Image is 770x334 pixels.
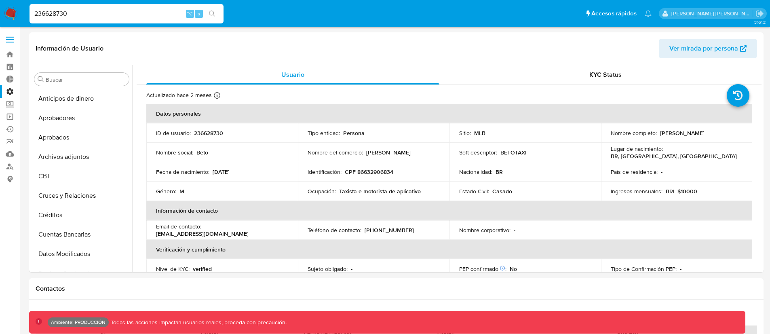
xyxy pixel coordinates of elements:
[514,226,515,234] p: -
[611,152,737,160] p: BR, [GEOGRAPHIC_DATA], [GEOGRAPHIC_DATA]
[36,44,103,53] h1: Información de Usuario
[669,39,738,58] span: Ver mirada por persona
[459,149,497,156] p: Soft descriptor :
[31,167,132,186] button: CBT
[351,265,352,273] p: -
[611,145,663,152] p: Lugar de nacimiento :
[591,9,637,18] span: Accesos rápidos
[611,129,657,137] p: Nombre completo :
[611,168,658,175] p: País de residencia :
[459,265,506,273] p: PEP confirmado :
[339,188,421,195] p: Taxista e motorista de aplicativo
[343,129,365,137] p: Persona
[661,168,662,175] p: -
[680,265,681,273] p: -
[146,201,752,220] th: Información de contacto
[30,8,224,19] input: Buscar usuario o caso...
[31,89,132,108] button: Anticipos de dinero
[308,129,340,137] p: Tipo entidad :
[459,129,471,137] p: Sitio :
[31,128,132,147] button: Aprobados
[156,230,249,237] p: [EMAIL_ADDRESS][DOMAIN_NAME]
[179,188,184,195] p: M
[156,129,191,137] p: ID de usuario :
[31,186,132,205] button: Cruces y Relaciones
[204,8,220,19] button: search-icon
[510,265,517,273] p: No
[31,108,132,128] button: Aprobadores
[474,129,485,137] p: MLB
[459,226,511,234] p: Nombre corporativo :
[671,10,753,17] p: victor.david@mercadolibre.com.co
[659,39,757,58] button: Ver mirada por persona
[196,149,208,156] p: Beto
[308,265,348,273] p: Sujeto obligado :
[755,9,764,18] a: Salir
[281,70,304,79] span: Usuario
[31,264,132,283] button: Devices Geolocation
[31,225,132,244] button: Cuentas Bancarias
[156,188,176,195] p: Género :
[194,129,223,137] p: 236628730
[198,10,200,17] span: s
[146,104,752,123] th: Datos personales
[193,265,212,273] p: verified
[156,149,193,156] p: Nombre social :
[31,147,132,167] button: Archivos adjuntos
[36,285,757,293] h1: Contactos
[46,76,126,83] input: Buscar
[308,226,361,234] p: Teléfono de contacto :
[666,188,697,195] p: BRL $10000
[146,240,752,259] th: Verificación y cumplimiento
[187,10,193,17] span: ⌥
[31,244,132,264] button: Datos Modificados
[213,168,230,175] p: [DATE]
[365,226,414,234] p: [PHONE_NUMBER]
[51,321,105,324] p: Ambiente: PRODUCCIÓN
[146,91,212,99] p: Actualizado hace 2 meses
[31,205,132,225] button: Créditos
[156,265,190,273] p: Nivel de KYC :
[308,149,363,156] p: Nombre del comercio :
[500,149,527,156] p: BETOTAXI
[496,168,503,175] p: BR
[589,70,622,79] span: KYC Status
[459,188,489,195] p: Estado Civil :
[109,319,287,326] p: Todas las acciones impactan usuarios reales, proceda con precaución.
[308,168,342,175] p: Identificación :
[645,10,652,17] a: Notificaciones
[611,265,677,273] p: Tipo de Confirmación PEP :
[308,188,336,195] p: Ocupación :
[156,168,209,175] p: Fecha de nacimiento :
[345,168,393,175] p: CPF 86632906834
[459,168,492,175] p: Nacionalidad :
[38,76,44,82] button: Buscar
[156,223,201,230] p: Email de contacto :
[611,188,662,195] p: Ingresos mensuales :
[366,149,411,156] p: [PERSON_NAME]
[660,129,705,137] p: [PERSON_NAME]
[492,188,512,195] p: Casado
